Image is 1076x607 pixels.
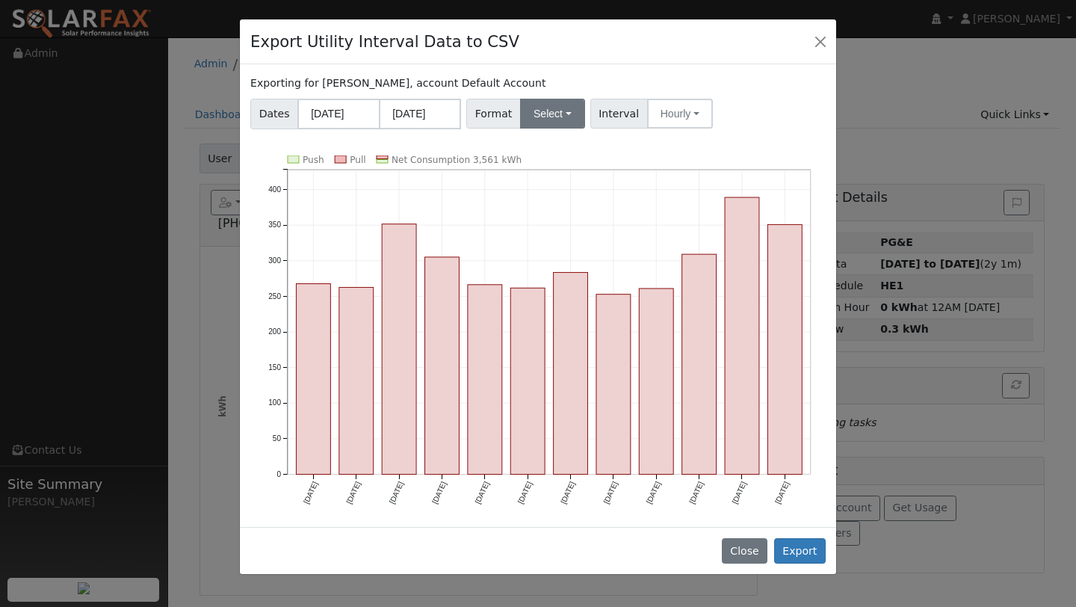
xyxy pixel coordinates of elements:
[392,155,522,165] text: Net Consumption 3,561 kWh
[645,480,662,505] text: [DATE]
[345,480,362,505] text: [DATE]
[382,224,416,474] rect: onclick=""
[774,538,826,564] button: Export
[725,197,759,475] rect: onclick=""
[297,283,331,474] rect: onclick=""
[559,480,576,505] text: [DATE]
[687,480,705,505] text: [DATE]
[810,31,831,52] button: Close
[268,363,281,372] text: 150
[596,294,631,474] rect: onclick=""
[277,470,282,478] text: 0
[430,480,448,505] text: [DATE]
[682,254,717,474] rect: onclick=""
[268,185,281,194] text: 400
[520,99,585,129] button: Select
[388,480,405,505] text: [DATE]
[602,480,619,505] text: [DATE]
[250,99,298,129] span: Dates
[468,285,502,475] rect: onclick=""
[250,76,545,91] label: Exporting for [PERSON_NAME], account Default Account
[474,480,491,505] text: [DATE]
[339,287,374,474] rect: onclick=""
[510,288,545,474] rect: onclick=""
[303,155,324,165] text: Push
[425,257,460,475] rect: onclick=""
[268,327,281,336] text: 200
[722,538,767,564] button: Close
[466,99,521,129] span: Format
[554,272,588,474] rect: onclick=""
[639,289,673,475] rect: onclick=""
[302,480,319,505] text: [DATE]
[268,221,281,229] text: 350
[268,292,281,300] text: 250
[731,480,748,505] text: [DATE]
[268,398,281,407] text: 100
[516,480,534,505] text: [DATE]
[768,224,803,474] rect: onclick=""
[350,155,365,165] text: Pull
[773,480,791,505] text: [DATE]
[273,434,282,443] text: 50
[590,99,648,129] span: Interval
[268,256,281,265] text: 300
[250,30,519,54] h4: Export Utility Interval Data to CSV
[647,99,713,129] button: Hourly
